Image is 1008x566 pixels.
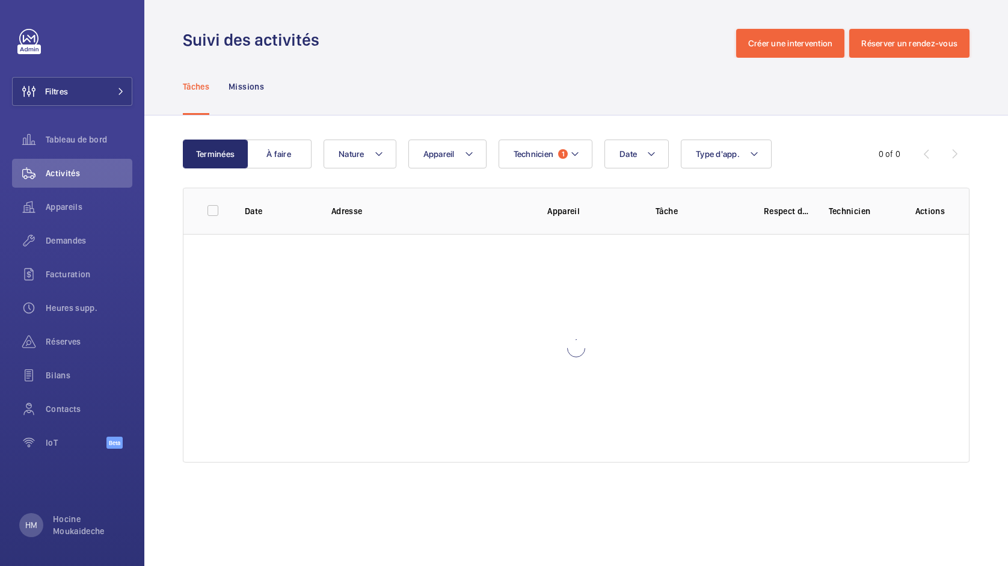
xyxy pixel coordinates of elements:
button: Type d'app. [681,140,772,168]
span: Filtres [45,85,68,97]
button: Filtres [12,77,132,106]
span: Contacts [46,403,132,415]
span: Activités [46,167,132,179]
p: Appareil [547,205,636,217]
span: Heures supp. [46,302,132,314]
span: Facturation [46,268,132,280]
p: Missions [229,81,264,93]
span: Type d'app. [696,149,740,159]
span: Beta [106,437,123,449]
button: Réserver un rendez-vous [849,29,970,58]
span: 1 [558,149,568,159]
span: Date [619,149,637,159]
span: IoT [46,437,106,449]
p: Technicien [829,205,896,217]
button: Créer une intervention [736,29,845,58]
h1: Suivi des activités [183,29,327,51]
span: Demandes [46,235,132,247]
button: À faire [247,140,312,168]
button: Nature [324,140,396,168]
button: Terminées [183,140,248,168]
p: Date [245,205,312,217]
p: HM [25,519,37,531]
button: Date [604,140,669,168]
span: Technicien [514,149,554,159]
span: Tableau de bord [46,134,132,146]
button: Appareil [408,140,487,168]
button: Technicien1 [499,140,593,168]
span: Réserves [46,336,132,348]
p: Actions [915,205,945,217]
span: Nature [339,149,364,159]
p: Adresse [331,205,529,217]
div: 0 of 0 [879,148,900,160]
p: Respect délai [764,205,810,217]
p: Tâche [656,205,745,217]
span: Appareils [46,201,132,213]
p: Hocine Moukaideche [53,513,125,537]
span: Appareil [423,149,455,159]
span: Bilans [46,369,132,381]
p: Tâches [183,81,209,93]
